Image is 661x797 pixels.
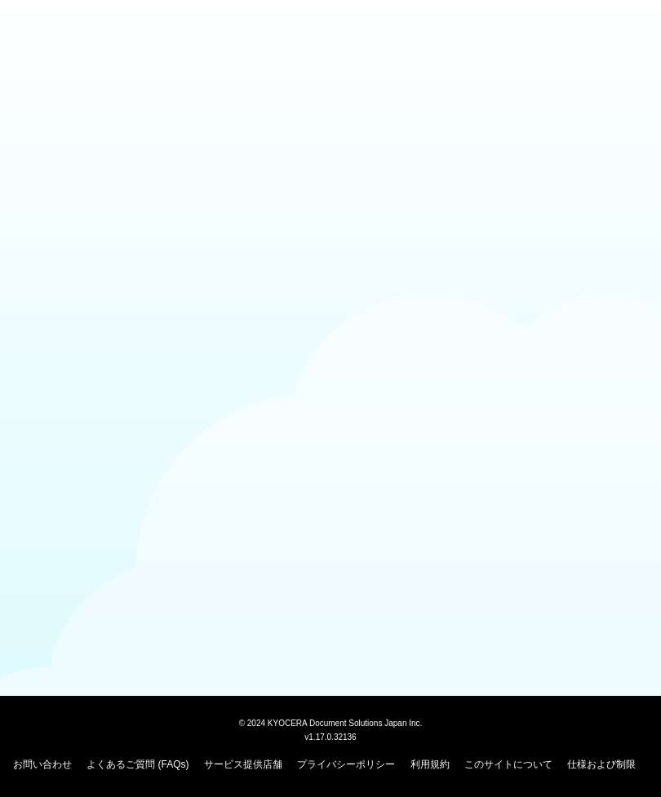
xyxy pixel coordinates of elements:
a: お問い合わせ [13,759,72,770]
a: 利用規約 [410,759,450,770]
span: © 2024 KYOCERA Document Solutions Japan Inc. [239,717,423,728]
a: 仕様および制限 [567,759,636,770]
a: サービス提供店舗 [204,759,282,770]
a: このサイトについて [464,759,552,770]
a: よくあるご質問 (FAQs) [87,759,189,770]
a: プライバシーポリシー [297,759,395,770]
span: v1.17.0.32136 [304,732,356,742]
